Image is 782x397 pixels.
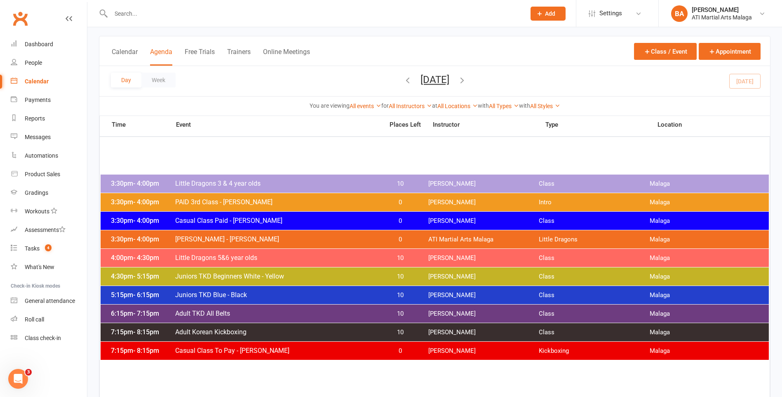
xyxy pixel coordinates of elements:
[539,310,650,318] span: Class
[150,48,172,66] button: Agenda
[11,292,87,310] a: General attendance kiosk mode
[599,4,622,23] span: Settings
[109,347,175,354] span: 7:15pm
[539,180,650,188] span: Class
[175,180,379,187] span: Little Dragons 3 & 4 year olds
[175,198,379,206] span: PAID 3rd Class - [PERSON_NAME]
[671,5,688,22] div: BA
[133,217,159,224] span: - 4:00pm
[389,103,432,109] a: All Instructors
[650,310,761,318] span: Malaga
[112,48,138,66] button: Calendar
[175,235,379,243] span: [PERSON_NAME] - [PERSON_NAME]
[350,103,381,109] a: All events
[133,235,159,243] span: - 4:00pm
[428,254,539,262] span: [PERSON_NAME]
[545,10,555,17] span: Add
[109,272,175,280] span: 4:30pm
[133,180,159,187] span: - 4:00pm
[692,14,752,21] div: ATI Martial Arts Malaga
[478,102,489,109] strong: with
[379,254,422,262] span: 10
[25,227,66,233] div: Assessments
[539,347,650,355] span: Kickboxing
[539,198,650,206] span: Intro
[11,35,87,54] a: Dashboard
[11,258,87,276] a: What's New
[25,335,61,341] div: Class check-in
[133,328,159,336] span: - 8:15pm
[10,8,31,29] a: Clubworx
[489,103,519,109] a: All Types
[11,128,87,147] a: Messages
[175,347,379,354] span: Casual Class To Pay - [PERSON_NAME]
[379,198,422,206] span: 0
[381,102,389,109] strong: for
[25,245,40,252] div: Tasks
[650,180,761,188] span: Malaga
[428,217,539,225] span: [PERSON_NAME]
[109,291,175,299] span: 5:15pm
[175,310,379,317] span: Adult TKD All Belts
[25,97,51,103] div: Payments
[11,147,87,165] a: Automations
[650,198,761,206] span: Malaga
[109,198,175,206] span: 3:30pm
[25,152,58,159] div: Automations
[539,217,650,225] span: Class
[25,189,48,196] div: Gradings
[428,328,539,336] span: [PERSON_NAME]
[379,217,422,225] span: 0
[650,273,761,281] span: Malaga
[176,121,384,129] span: Event
[428,180,539,188] span: [PERSON_NAME]
[379,180,422,188] span: 10
[379,273,422,281] span: 10
[650,328,761,336] span: Malaga
[110,121,176,131] span: Time
[8,369,28,389] iframe: Intercom live chat
[379,310,422,318] span: 10
[11,91,87,109] a: Payments
[650,236,761,243] span: Malaga
[133,272,159,280] span: - 5:15pm
[539,291,650,299] span: Class
[650,217,761,225] span: Malaga
[25,298,75,304] div: General attendance
[650,291,761,299] span: Malaga
[109,235,175,243] span: 3:30pm
[539,328,650,336] span: Class
[175,272,379,280] span: Juniors TKD Beginners White - Yellow
[175,291,379,299] span: Juniors TKD Blue - Black
[428,236,539,243] span: ATI Martial Arts Malaga
[133,347,159,354] span: - 8:15pm
[133,291,159,299] span: - 6:15pm
[428,291,539,299] span: [PERSON_NAME]
[25,316,44,323] div: Roll call
[25,59,42,66] div: People
[539,273,650,281] span: Class
[185,48,215,66] button: Free Trials
[692,6,752,14] div: [PERSON_NAME]
[699,43,761,60] button: Appointment
[109,217,175,224] span: 3:30pm
[108,8,520,19] input: Search...
[25,115,45,122] div: Reports
[437,103,478,109] a: All Locations
[11,54,87,72] a: People
[25,208,49,215] div: Workouts
[11,239,87,258] a: Tasks 4
[428,273,539,281] span: [PERSON_NAME]
[175,217,379,224] span: Casual Class Paid - [PERSON_NAME]
[25,264,54,270] div: What's New
[133,254,159,262] span: - 4:30pm
[25,78,49,85] div: Calendar
[11,109,87,128] a: Reports
[420,74,449,85] button: [DATE]
[530,103,560,109] a: All Styles
[109,310,175,317] span: 6:15pm
[545,122,658,128] span: Type
[25,369,32,376] span: 3
[519,102,530,109] strong: with
[11,184,87,202] a: Gradings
